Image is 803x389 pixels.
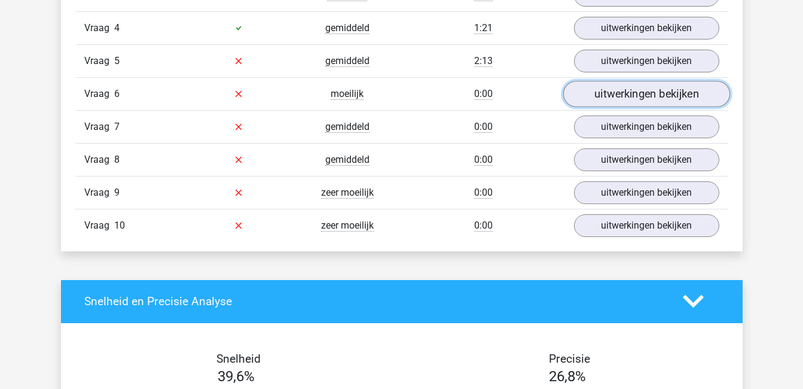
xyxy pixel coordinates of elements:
[474,22,493,34] span: 1:21
[84,153,114,167] span: Vraag
[574,148,719,171] a: uitwerkingen bekijken
[84,21,114,35] span: Vraag
[416,352,724,366] h4: Precisie
[474,55,493,67] span: 2:13
[321,187,374,199] span: zeer moeilijk
[114,154,120,165] span: 8
[114,22,120,34] span: 4
[84,120,114,134] span: Vraag
[84,87,114,101] span: Vraag
[325,154,370,166] span: gemiddeld
[474,154,493,166] span: 0:00
[84,218,114,233] span: Vraag
[114,55,120,66] span: 5
[84,294,665,308] h4: Snelheid en Precisie Analyse
[114,220,125,231] span: 10
[321,220,374,232] span: zeer moeilijk
[331,88,364,100] span: moeilijk
[325,22,370,34] span: gemiddeld
[574,116,719,138] a: uitwerkingen bekijken
[474,88,493,100] span: 0:00
[325,55,370,67] span: gemiddeld
[325,121,370,133] span: gemiddeld
[84,54,114,68] span: Vraag
[574,17,719,39] a: uitwerkingen bekijken
[218,368,255,385] span: 39,6%
[474,187,493,199] span: 0:00
[563,81,729,107] a: uitwerkingen bekijken
[574,214,719,237] a: uitwerkingen bekijken
[114,187,120,198] span: 9
[114,88,120,99] span: 6
[84,186,114,200] span: Vraag
[574,50,719,72] a: uitwerkingen bekijken
[114,121,120,132] span: 7
[84,352,393,366] h4: Snelheid
[474,121,493,133] span: 0:00
[574,181,719,204] a: uitwerkingen bekijken
[474,220,493,232] span: 0:00
[549,368,586,385] span: 26,8%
